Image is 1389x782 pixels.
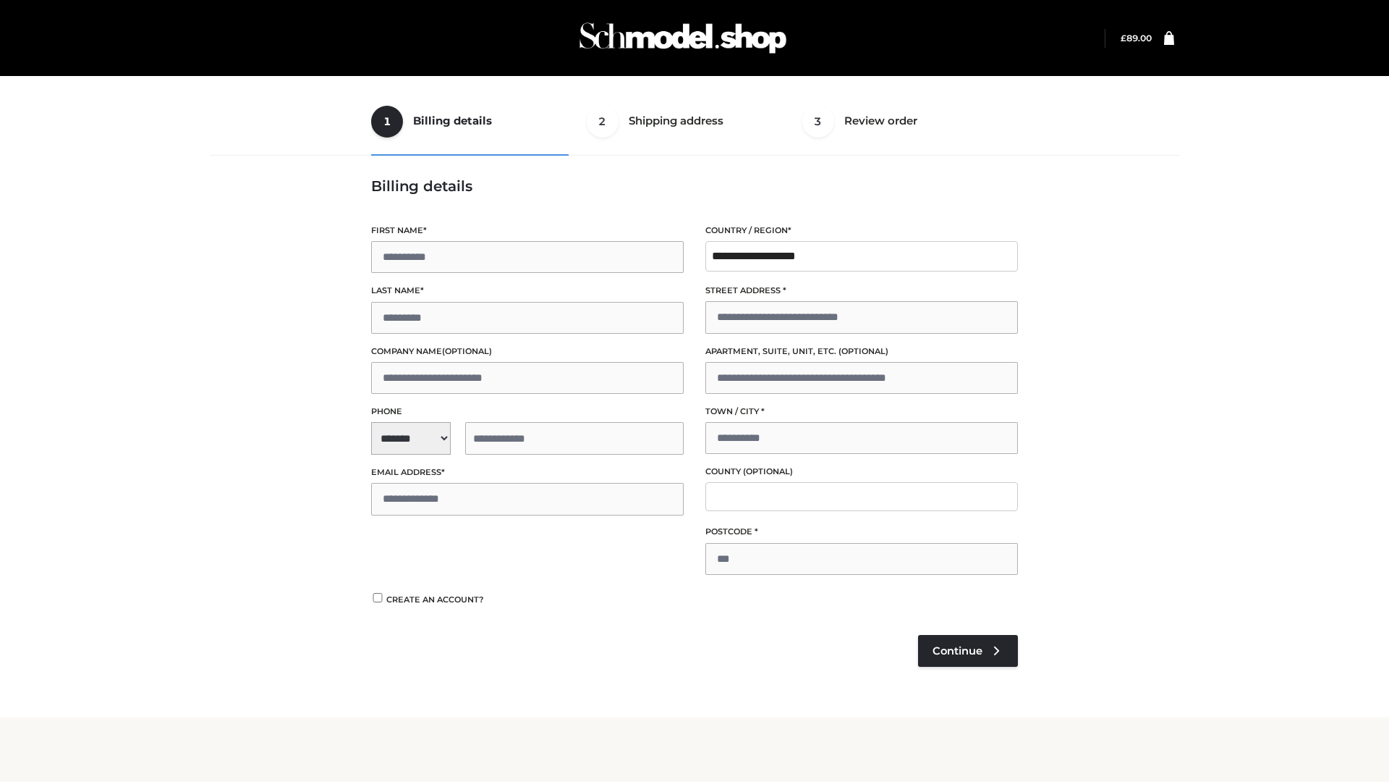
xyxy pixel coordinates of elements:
[371,466,684,479] label: Email address
[918,635,1018,667] a: Continue
[1121,33,1126,43] span: £
[371,593,384,602] input: Create an account?
[371,177,1018,195] h3: Billing details
[1121,33,1152,43] bdi: 89.00
[933,644,982,657] span: Continue
[371,345,684,358] label: Company name
[705,525,1018,539] label: Postcode
[705,465,1018,479] label: County
[838,346,888,356] span: (optional)
[705,405,1018,419] label: Town / City
[371,405,684,419] label: Phone
[371,224,684,237] label: First name
[371,284,684,298] label: Last name
[1121,33,1152,43] a: £89.00
[743,466,793,476] span: (optional)
[386,594,484,605] span: Create an account?
[705,224,1018,237] label: Country / Region
[574,9,791,67] img: Schmodel Admin 964
[705,284,1018,298] label: Street address
[442,346,492,356] span: (optional)
[705,345,1018,358] label: Apartment, suite, unit, etc.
